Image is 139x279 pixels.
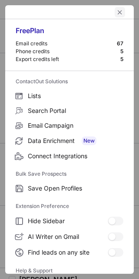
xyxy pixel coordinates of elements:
[16,56,120,63] div: Export credits left
[16,40,117,47] div: Email credits
[16,26,123,40] div: Free Plan
[120,56,123,63] div: 5
[16,48,120,55] div: Phone credits
[16,167,123,181] label: Bulk Save Prospects
[5,229,134,245] label: AI Writer on Gmail
[28,152,123,160] span: Connect Integrations
[28,248,108,256] span: Find leads on any site
[16,75,123,88] label: ContactOut Solutions
[5,245,134,260] label: Find leads on any site
[14,8,23,17] button: right-button
[28,107,123,115] span: Search Portal
[16,264,123,278] label: Help & Support
[28,217,108,225] span: Hide Sidebar
[5,133,134,149] label: Data Enrichment New
[5,88,134,103] label: Lists
[28,184,123,192] span: Save Open Profiles
[16,199,123,213] label: Extension Preference
[120,48,123,55] div: 5
[5,103,134,118] label: Search Portal
[5,181,134,196] label: Save Open Profiles
[28,122,123,129] span: Email Campaign
[5,213,134,229] label: Hide Sidebar
[28,92,123,100] span: Lists
[28,136,123,145] span: Data Enrichment
[82,136,96,145] span: New
[5,149,134,163] label: Connect Integrations
[115,7,125,17] button: left-button
[28,233,108,241] span: AI Writer on Gmail
[5,118,134,133] label: Email Campaign
[117,40,123,47] div: 67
